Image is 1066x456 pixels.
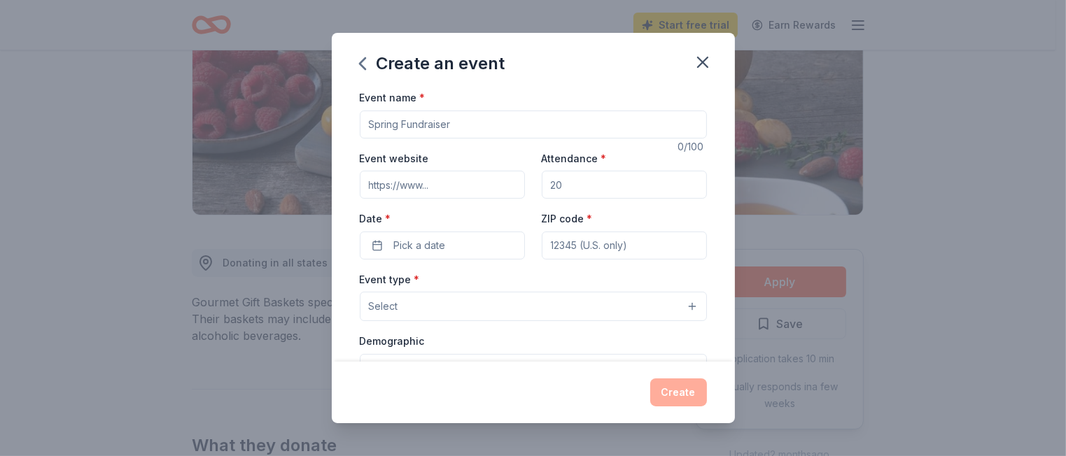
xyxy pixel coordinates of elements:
span: Pick a date [394,237,446,254]
span: Select [369,298,398,315]
label: Event name [360,91,426,105]
label: Event type [360,273,420,287]
label: Date [360,212,525,226]
input: 12345 (U.S. only) [542,231,707,259]
div: Create an event [360,52,505,75]
span: Select [369,360,398,377]
label: ZIP code [542,212,593,226]
div: 0 /100 [678,138,707,155]
label: Demographic [360,334,425,348]
button: Select [360,354,707,383]
label: Attendance [542,152,607,166]
button: Pick a date [360,231,525,259]
input: 20 [542,171,707,199]
label: Event website [360,152,429,166]
input: Spring Fundraiser [360,111,707,138]
button: Select [360,292,707,321]
input: https://www... [360,171,525,199]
